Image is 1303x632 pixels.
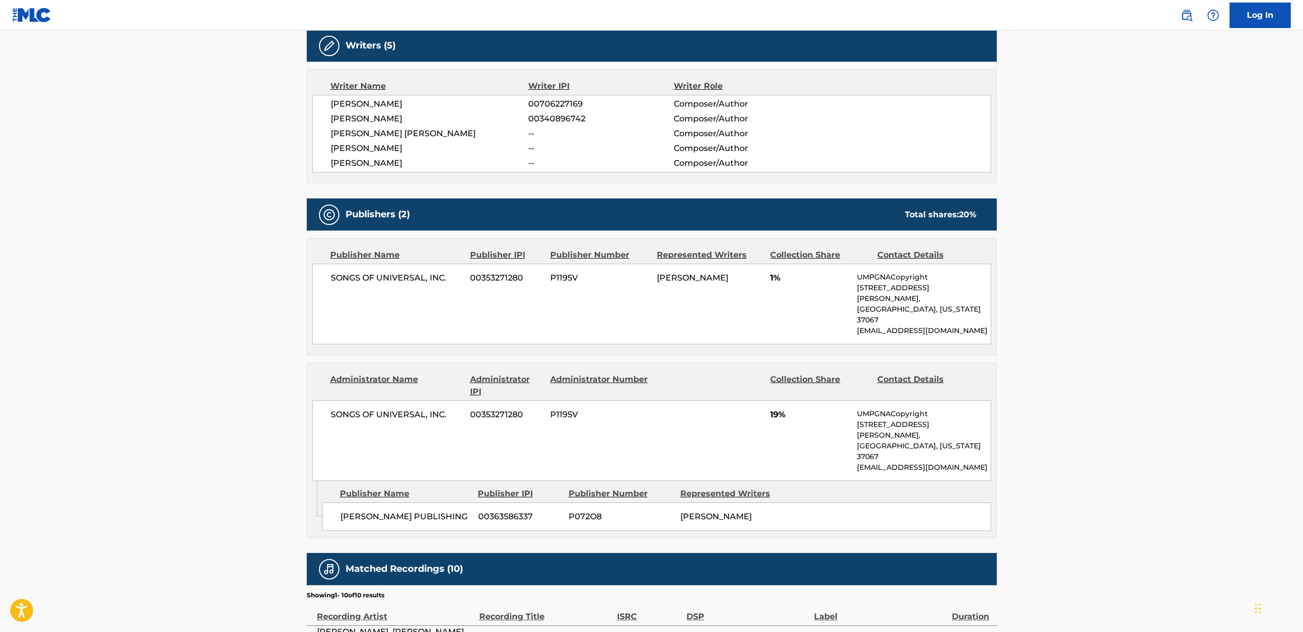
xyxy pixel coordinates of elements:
[1255,593,1261,624] div: Drag
[330,80,529,92] div: Writer Name
[770,249,869,261] div: Collection Share
[323,563,335,575] img: Matched Recordings
[857,304,990,325] p: [GEOGRAPHIC_DATA], [US_STATE] 37067
[528,113,673,125] span: 00340896742
[657,273,728,283] span: [PERSON_NAME]
[617,600,681,623] div: ISRC
[12,8,52,22] img: MLC Logo
[478,511,561,523] span: 00363586337
[528,128,673,140] span: --
[569,511,673,523] span: P072O8
[674,157,806,169] span: Composer/Author
[680,488,784,500] div: Represented Writers
[857,283,990,304] p: [STREET_ADDRESS][PERSON_NAME],
[1181,9,1193,21] img: search
[952,600,991,623] div: Duration
[1207,9,1219,21] img: help
[1203,5,1223,26] div: Help
[331,409,463,421] span: SONGS OF UNIVERSAL, INC.
[340,511,471,523] span: [PERSON_NAME] PUBLISHING
[770,272,849,284] span: 1%
[674,98,806,110] span: Composer/Author
[1252,583,1303,632] iframe: Chat Widget
[307,591,384,600] p: Showing 1 - 10 of 10 results
[550,373,649,398] div: Administrator Number
[550,249,649,261] div: Publisher Number
[857,325,990,336] p: [EMAIL_ADDRESS][DOMAIN_NAME]
[330,249,462,261] div: Publisher Name
[528,157,673,169] span: --
[674,128,806,140] span: Composer/Author
[770,409,849,421] span: 19%
[346,209,410,220] h5: Publishers (2)
[857,441,990,462] p: [GEOGRAPHIC_DATA], [US_STATE] 37067
[330,373,462,398] div: Administrator Name
[674,142,806,155] span: Composer/Author
[470,409,543,421] span: 00353271280
[479,600,612,623] div: Recording Title
[346,40,396,52] h5: Writers (5)
[959,210,976,219] span: 20 %
[857,462,990,473] p: [EMAIL_ADDRESS][DOMAIN_NAME]
[877,249,976,261] div: Contact Details
[331,113,529,125] span: [PERSON_NAME]
[478,488,561,500] div: Publisher IPI
[323,209,335,221] img: Publishers
[814,600,947,623] div: Label
[905,209,976,221] div: Total shares:
[1176,5,1197,26] a: Public Search
[331,128,529,140] span: [PERSON_NAME] [PERSON_NAME]
[674,113,806,125] span: Composer/Author
[331,157,529,169] span: [PERSON_NAME]
[528,98,673,110] span: 00706227169
[1230,3,1291,28] a: Log In
[528,80,674,92] div: Writer IPI
[674,80,806,92] div: Writer Role
[550,272,649,284] span: P1195V
[470,272,543,284] span: 00353271280
[331,142,529,155] span: [PERSON_NAME]
[470,249,543,261] div: Publisher IPI
[346,563,463,575] h5: Matched Recordings (10)
[528,142,673,155] span: --
[857,272,990,283] p: UMPGNACopyright
[550,409,649,421] span: P1195V
[657,249,763,261] div: Represented Writers
[317,600,474,623] div: Recording Artist
[470,373,543,398] div: Administrator IPI
[680,512,752,521] span: [PERSON_NAME]
[857,409,990,419] p: UMPGNACopyright
[331,272,463,284] span: SONGS OF UNIVERSAL, INC.
[857,419,990,441] p: [STREET_ADDRESS][PERSON_NAME],
[323,40,335,52] img: Writers
[770,373,869,398] div: Collection Share
[569,488,673,500] div: Publisher Number
[331,98,529,110] span: [PERSON_NAME]
[686,600,809,623] div: DSP
[877,373,976,398] div: Contact Details
[340,488,470,500] div: Publisher Name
